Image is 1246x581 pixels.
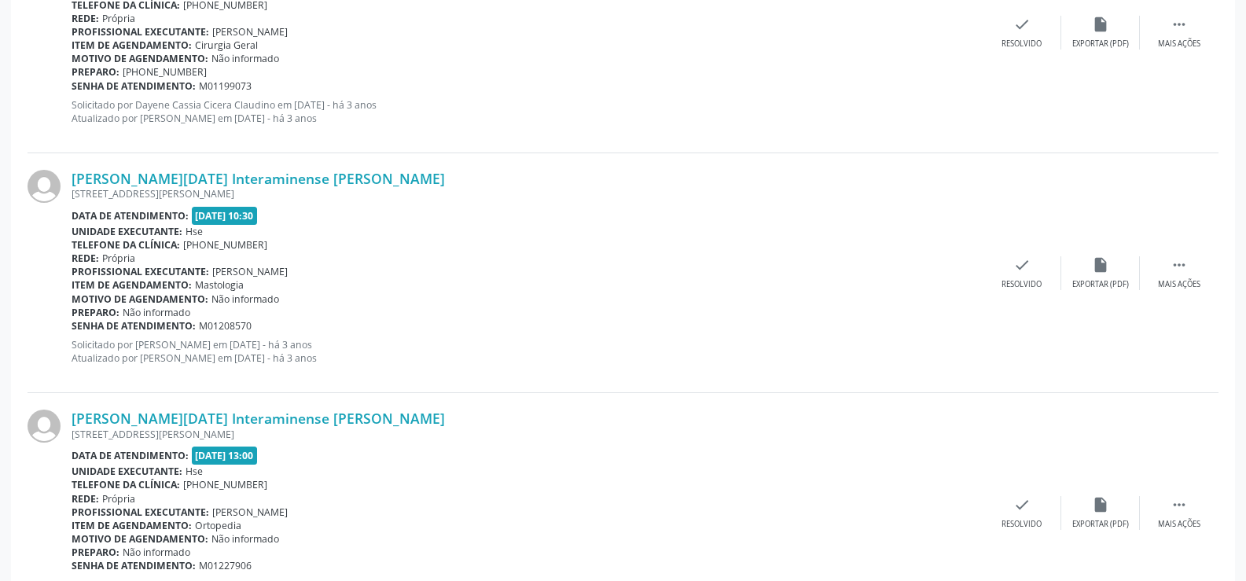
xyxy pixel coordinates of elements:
img: img [28,170,61,203]
b: Profissional executante: [72,265,209,278]
div: Mais ações [1158,279,1200,290]
div: Resolvido [1002,519,1042,530]
b: Senha de atendimento: [72,79,196,93]
b: Unidade executante: [72,225,182,238]
b: Motivo de agendamento: [72,292,208,306]
i:  [1171,256,1188,274]
span: Mastologia [195,278,244,292]
div: Mais ações [1158,519,1200,530]
b: Item de agendamento: [72,519,192,532]
span: [PHONE_NUMBER] [183,478,267,491]
span: [PERSON_NAME] [212,265,288,278]
b: Rede: [72,12,99,25]
span: [PHONE_NUMBER] [183,238,267,252]
span: Não informado [123,546,190,559]
i: check [1013,256,1031,274]
b: Data de atendimento: [72,209,189,222]
span: [DATE] 13:00 [192,447,258,465]
b: Item de agendamento: [72,39,192,52]
b: Preparo: [72,306,119,319]
p: Solicitado por [PERSON_NAME] em [DATE] - há 3 anos Atualizado por [PERSON_NAME] em [DATE] - há 3 ... [72,338,983,365]
span: Hse [186,465,203,478]
b: Motivo de agendamento: [72,52,208,65]
span: M01208570 [199,319,252,333]
div: [STREET_ADDRESS][PERSON_NAME] [72,428,983,441]
i:  [1171,16,1188,33]
span: [PERSON_NAME] [212,506,288,519]
div: Exportar (PDF) [1072,279,1129,290]
i: check [1013,496,1031,513]
b: Telefone da clínica: [72,478,180,491]
b: Motivo de agendamento: [72,532,208,546]
i: insert_drive_file [1092,496,1109,513]
b: Rede: [72,492,99,506]
b: Profissional executante: [72,25,209,39]
span: Própria [102,252,135,265]
span: [PERSON_NAME] [212,25,288,39]
b: Profissional executante: [72,506,209,519]
span: Cirurgia Geral [195,39,258,52]
b: Preparo: [72,65,119,79]
b: Preparo: [72,546,119,559]
b: Senha de atendimento: [72,559,196,572]
i: check [1013,16,1031,33]
span: M01227906 [199,559,252,572]
span: [PHONE_NUMBER] [123,65,207,79]
div: [STREET_ADDRESS][PERSON_NAME] [72,187,983,200]
span: Não informado [211,292,279,306]
i: insert_drive_file [1092,256,1109,274]
span: Ortopedia [195,519,241,532]
span: [DATE] 10:30 [192,207,258,225]
span: Não informado [123,306,190,319]
b: Data de atendimento: [72,449,189,462]
span: M01199073 [199,79,252,93]
div: Mais ações [1158,39,1200,50]
span: Própria [102,12,135,25]
b: Telefone da clínica: [72,238,180,252]
b: Rede: [72,252,99,265]
div: Exportar (PDF) [1072,519,1129,530]
div: Exportar (PDF) [1072,39,1129,50]
b: Senha de atendimento: [72,319,196,333]
span: Própria [102,492,135,506]
div: Resolvido [1002,279,1042,290]
a: [PERSON_NAME][DATE] Interaminense [PERSON_NAME] [72,170,445,187]
span: Hse [186,225,203,238]
b: Item de agendamento: [72,278,192,292]
b: Unidade executante: [72,465,182,478]
div: Resolvido [1002,39,1042,50]
p: Solicitado por Dayene Cassia Cicera Claudino em [DATE] - há 3 anos Atualizado por [PERSON_NAME] e... [72,98,983,125]
img: img [28,410,61,443]
span: Não informado [211,532,279,546]
i: insert_drive_file [1092,16,1109,33]
span: Não informado [211,52,279,65]
i:  [1171,496,1188,513]
a: [PERSON_NAME][DATE] Interaminense [PERSON_NAME] [72,410,445,427]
